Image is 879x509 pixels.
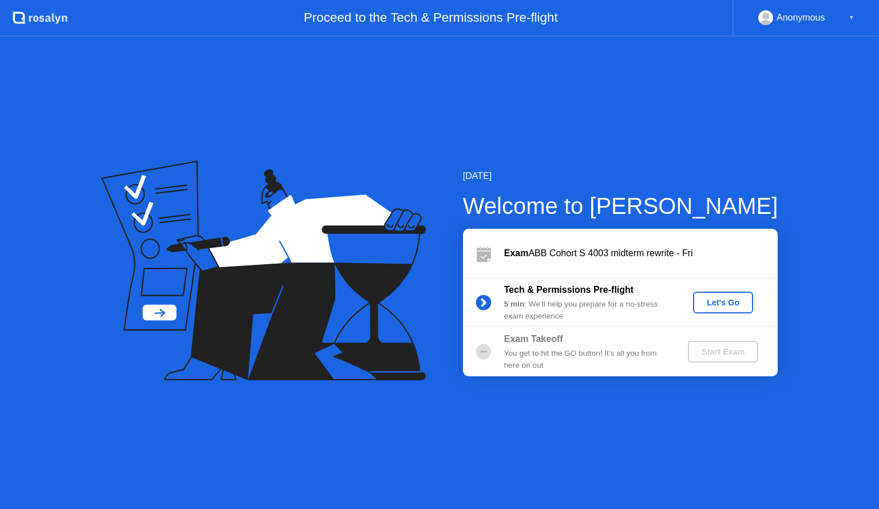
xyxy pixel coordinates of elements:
div: ABB Cohort S 4003 midterm rewrite - Fri [504,246,778,260]
b: Exam Takeoff [504,334,563,344]
div: Welcome to [PERSON_NAME] [463,189,778,223]
button: Start Exam [688,341,758,363]
div: Let's Go [698,298,749,307]
b: Exam [504,248,529,258]
b: Tech & Permissions Pre-flight [504,285,633,295]
div: ▼ [849,10,854,25]
div: [DATE] [463,169,778,183]
b: 5 min [504,300,525,308]
div: : We’ll help you prepare for a no-stress exam experience [504,299,669,322]
div: Anonymous [777,10,825,25]
button: Let's Go [693,292,753,313]
div: You get to hit the GO button! It’s all you from here on out [504,348,669,371]
div: Start Exam [692,347,754,356]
